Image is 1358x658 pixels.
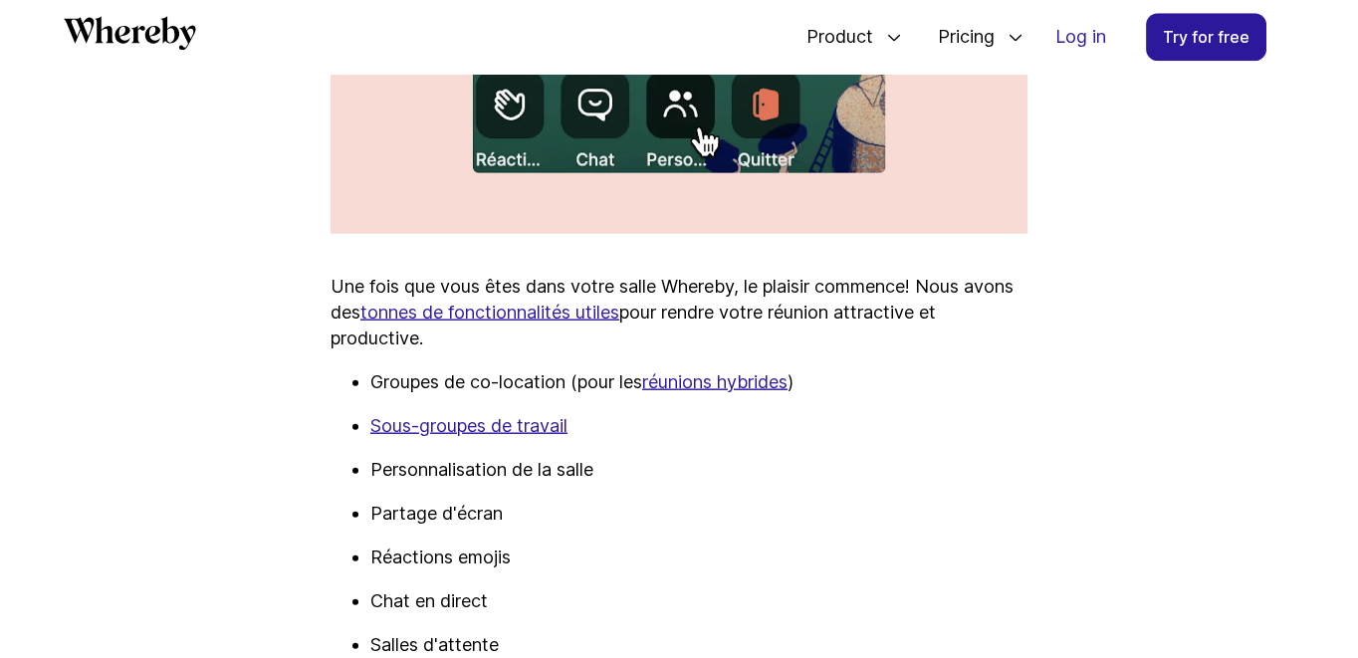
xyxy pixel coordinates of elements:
[370,369,1027,395] p: Groupes de co-location (pour les )
[370,545,1027,570] p: Réactions emojis
[64,17,196,51] svg: Whereby
[370,415,567,436] a: Sous-groupes de travail
[370,632,1027,658] p: Salles d'attente
[787,5,878,71] span: Product
[370,501,1027,527] p: Partage d'écran
[1039,15,1122,61] a: Log in
[370,588,1027,614] p: Chat en direct
[642,371,788,392] a: réunions hybrides
[360,302,619,323] a: tonnes de fonctionnalités utiles
[331,274,1027,351] p: Une fois que vous êtes dans votre salle Whereby, le plaisir commence! Nous avons des pour rendre ...
[1146,14,1266,62] a: Try for free
[64,17,196,58] a: Whereby
[370,457,1027,483] p: Personnalisation de la salle
[918,5,1000,71] span: Pricing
